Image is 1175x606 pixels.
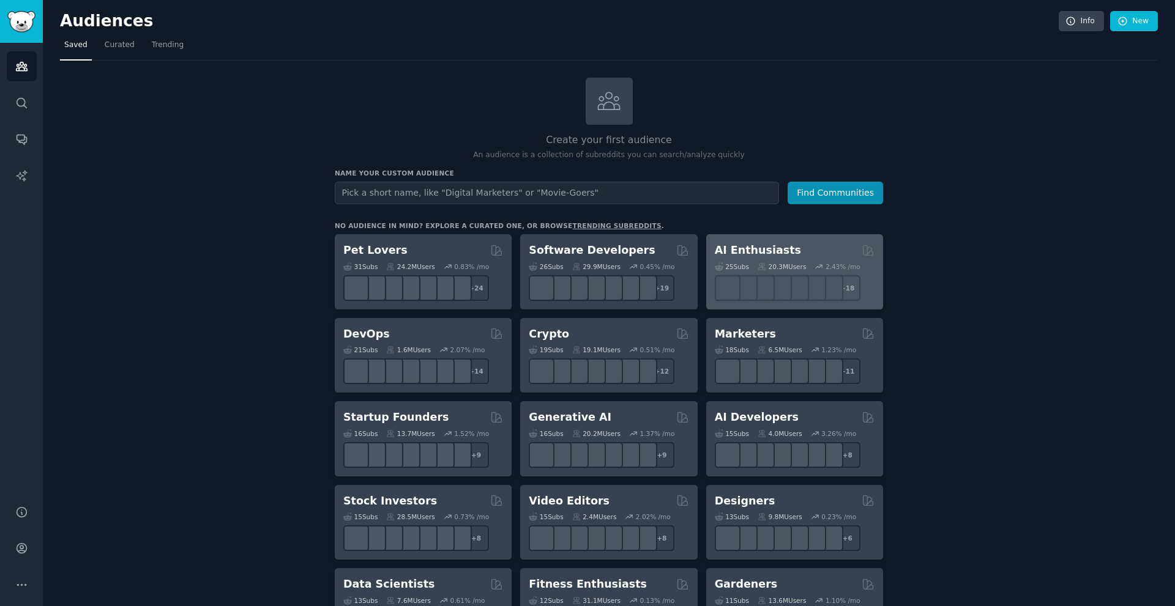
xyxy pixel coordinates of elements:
a: trending subreddits [572,222,661,229]
img: finalcutpro [601,529,620,548]
img: dividends [347,529,366,548]
div: 31.1M Users [572,596,621,605]
div: 20.3M Users [758,262,806,271]
div: 13 Sub s [343,596,378,605]
div: 13.7M Users [386,429,435,438]
div: 7.6M Users [386,596,431,605]
img: herpetology [347,278,366,297]
img: EntrepreneurRideAlong [347,445,366,464]
h2: Audiences [60,12,1059,31]
img: logodesign [735,529,754,548]
div: + 8 [463,525,489,551]
img: chatgpt_prompts_ [786,278,805,297]
img: postproduction [635,529,654,548]
img: GummySearch logo [7,11,35,32]
img: dalle2 [550,445,569,464]
img: ethfinance [532,362,551,381]
div: 1.23 % /mo [821,345,856,354]
div: 0.83 % /mo [454,262,489,271]
h2: Generative AI [529,410,611,425]
div: + 12 [649,358,674,384]
h2: Startup Founders [343,410,449,425]
img: leopardgeckos [381,278,400,297]
div: + 24 [463,275,489,301]
div: 11 Sub s [715,596,749,605]
h2: Marketers [715,327,776,342]
img: PetAdvice [433,278,452,297]
p: An audience is a collection of subreddits you can search/analyze quickly [335,150,883,161]
img: llmops [804,445,822,464]
img: OpenAIDev [804,278,822,297]
img: FluxAI [601,445,620,464]
div: 19 Sub s [529,345,563,354]
h2: AI Enthusiasts [715,243,801,258]
h2: Crypto [529,327,569,342]
div: 15 Sub s [715,429,749,438]
div: 29.9M Users [572,262,621,271]
div: + 11 [835,358,860,384]
img: ycombinator [398,445,417,464]
img: gopro [532,529,551,548]
div: 16 Sub s [529,429,563,438]
img: sdforall [584,445,603,464]
a: Saved [60,35,92,61]
img: csharp [532,278,551,297]
img: GoogleGeminiAI [718,278,737,297]
img: aivideo [532,445,551,464]
img: SaaS [364,445,383,464]
img: Docker_DevOps [381,362,400,381]
div: 28.5M Users [386,512,435,521]
img: iOSProgramming [584,278,603,297]
img: ValueInvesting [364,529,383,548]
div: 1.37 % /mo [640,429,675,438]
h2: Gardeners [715,577,778,592]
img: technicalanalysis [450,529,469,548]
div: + 8 [649,525,674,551]
img: UXDesign [769,529,788,548]
h2: Software Developers [529,243,655,258]
img: ArtificalIntelligence [821,278,840,297]
a: Info [1059,11,1104,32]
img: elixir [635,278,654,297]
div: 2.02 % /mo [636,512,671,521]
img: DeepSeek [735,445,754,464]
h2: Video Editors [529,493,610,509]
div: 21 Sub s [343,345,378,354]
img: swingtrading [433,529,452,548]
a: New [1110,11,1158,32]
div: + 9 [463,442,489,468]
div: 2.07 % /mo [450,345,485,354]
div: + 9 [649,442,674,468]
div: 12 Sub s [529,596,563,605]
a: Curated [100,35,139,61]
h2: Create your first audience [335,133,883,148]
div: 1.10 % /mo [826,596,860,605]
h2: Pet Lovers [343,243,408,258]
div: 1.52 % /mo [454,429,489,438]
div: 13 Sub s [715,512,749,521]
img: googleads [786,362,805,381]
img: defi_ [635,362,654,381]
div: 0.73 % /mo [454,512,489,521]
img: growmybusiness [450,445,469,464]
div: 24.2M Users [386,262,435,271]
img: azuredevops [347,362,366,381]
img: Rag [752,445,771,464]
img: dogbreed [450,278,469,297]
h2: AI Developers [715,410,799,425]
div: 18 Sub s [715,345,749,354]
img: turtle [398,278,417,297]
button: Find Communities [788,182,883,204]
div: 0.23 % /mo [821,512,856,521]
img: OnlineMarketing [821,362,840,381]
img: platformengineering [416,362,435,381]
div: 20.2M Users [572,429,621,438]
div: 19.1M Users [572,345,621,354]
div: + 6 [835,525,860,551]
img: AIDevelopersSociety [821,445,840,464]
img: DeepSeek [735,278,754,297]
img: AskComputerScience [618,278,637,297]
img: cockatiel [416,278,435,297]
img: 0xPolygon [550,362,569,381]
div: + 14 [463,358,489,384]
